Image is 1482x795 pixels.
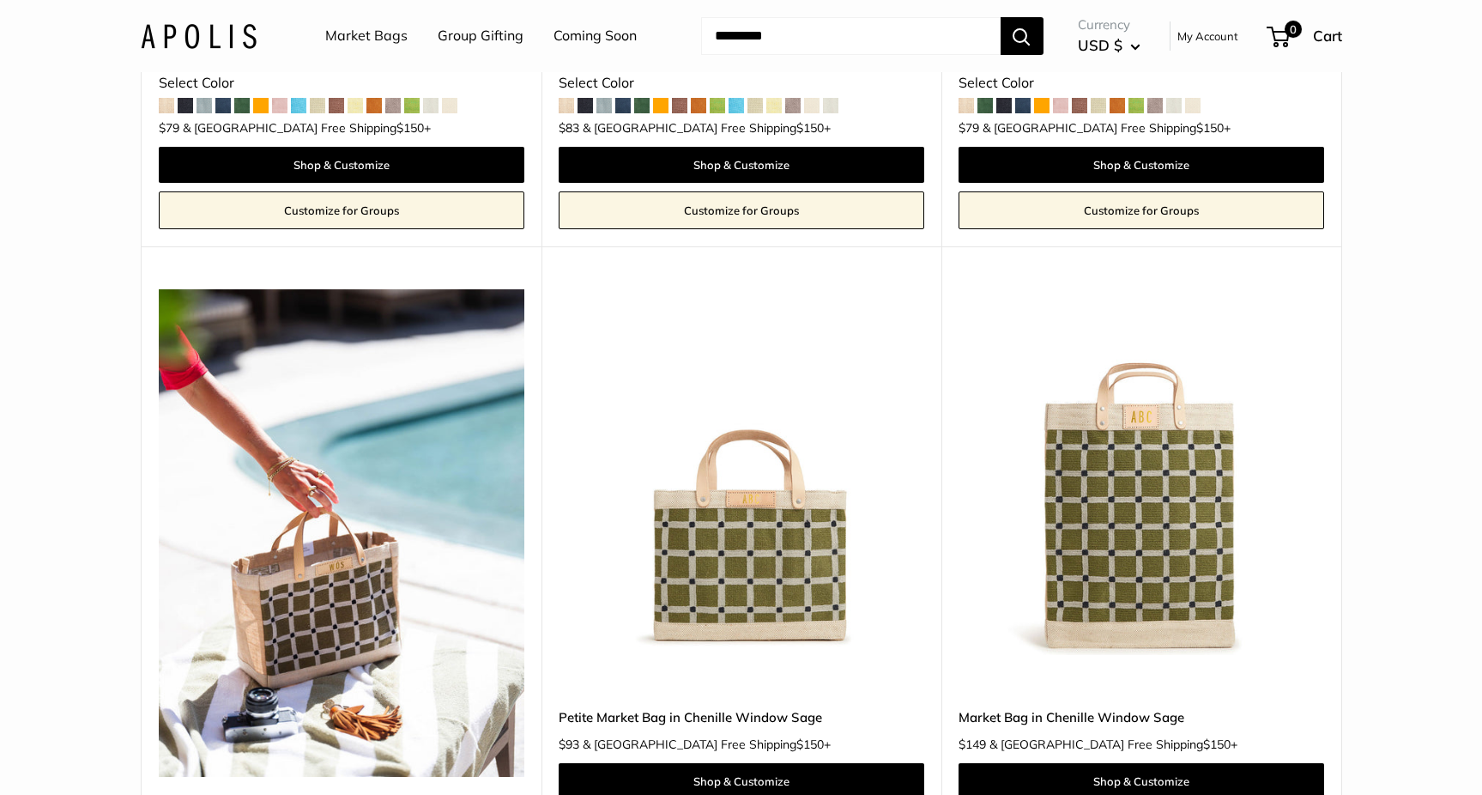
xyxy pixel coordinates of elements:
[1313,27,1342,45] span: Cart
[159,120,179,136] span: $79
[325,23,408,49] a: Market Bags
[159,70,524,96] div: Select Color
[959,147,1324,183] a: Shop & Customize
[159,191,524,229] a: Customize for Groups
[1196,120,1224,136] span: $150
[141,23,257,48] img: Apolis
[159,289,524,777] img: Understated, overcrafted—each bag is stitched with purpose and made to move with your every day.
[559,191,924,229] a: Customize for Groups
[1078,13,1140,37] span: Currency
[559,289,924,655] img: Petite Market Bag in Chenille Window Sage
[559,70,924,96] div: Select Color
[1284,21,1301,38] span: 0
[983,122,1231,134] span: & [GEOGRAPHIC_DATA] Free Shipping +
[159,147,524,183] a: Shop & Customize
[559,289,924,655] a: Petite Market Bag in Chenille Window SagePetite Market Bag in Chenille Window Sage
[553,23,637,49] a: Coming Soon
[396,120,424,136] span: $150
[959,737,986,752] span: $149
[959,120,979,136] span: $79
[701,17,1001,55] input: Search...
[989,738,1237,750] span: & [GEOGRAPHIC_DATA] Free Shipping +
[1203,737,1231,752] span: $150
[559,737,579,752] span: $93
[559,120,579,136] span: $83
[559,147,924,183] a: Shop & Customize
[1078,32,1140,59] button: USD $
[583,122,831,134] span: & [GEOGRAPHIC_DATA] Free Shipping +
[959,289,1324,655] a: Market Bag in Chenille Window SageMarket Bag in Chenille Window Sage
[959,70,1324,96] div: Select Color
[583,738,831,750] span: & [GEOGRAPHIC_DATA] Free Shipping +
[796,120,824,136] span: $150
[183,122,431,134] span: & [GEOGRAPHIC_DATA] Free Shipping +
[959,707,1324,727] a: Market Bag in Chenille Window Sage
[438,23,523,49] a: Group Gifting
[959,191,1324,229] a: Customize for Groups
[796,737,824,752] span: $150
[1078,36,1122,54] span: USD $
[959,289,1324,655] img: Market Bag in Chenille Window Sage
[1177,26,1238,46] a: My Account
[1268,22,1342,50] a: 0 Cart
[1001,17,1043,55] button: Search
[559,707,924,727] a: Petite Market Bag in Chenille Window Sage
